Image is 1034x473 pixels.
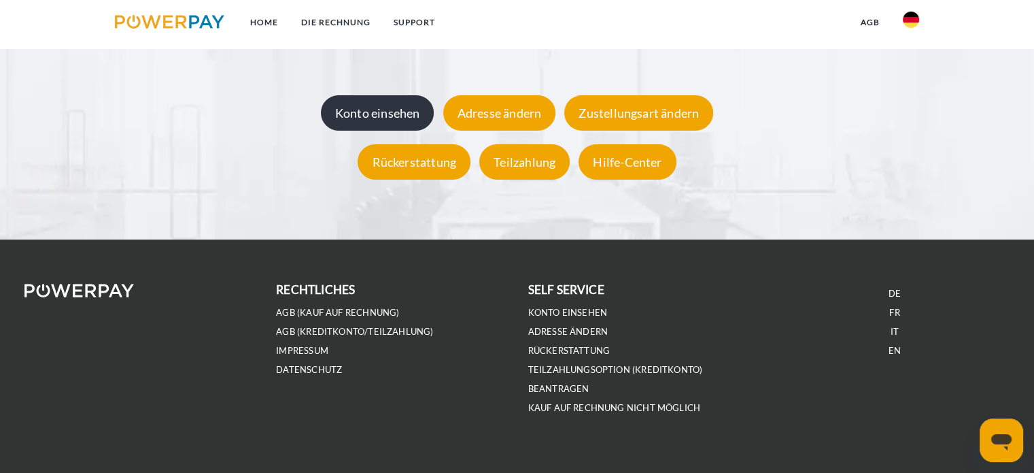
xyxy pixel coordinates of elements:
[321,96,434,131] div: Konto einsehen
[440,106,559,121] a: Adresse ändern
[528,307,608,319] a: Konto einsehen
[903,12,919,28] img: de
[290,10,382,35] a: DIE RECHNUNG
[276,345,328,357] a: IMPRESSUM
[479,145,570,180] div: Teilzahlung
[528,326,608,338] a: Adresse ändern
[382,10,447,35] a: SUPPORT
[849,10,891,35] a: agb
[528,402,701,414] a: Kauf auf Rechnung nicht möglich
[528,282,604,297] b: self service
[980,419,1023,462] iframe: Schaltfläche zum Öffnen des Messaging-Fensters
[575,155,679,170] a: Hilfe-Center
[354,155,474,170] a: Rückerstattung
[115,15,224,29] img: logo-powerpay.svg
[579,145,676,180] div: Hilfe-Center
[889,288,901,299] a: DE
[528,364,703,395] a: Teilzahlungsoption (KREDITKONTO) beantragen
[239,10,290,35] a: Home
[889,345,901,357] a: EN
[276,307,399,319] a: AGB (Kauf auf Rechnung)
[24,284,134,297] img: logo-powerpay-white.svg
[443,96,556,131] div: Adresse ändern
[889,307,899,319] a: FR
[891,326,899,338] a: IT
[276,364,342,376] a: DATENSCHUTZ
[276,326,433,338] a: AGB (Kreditkonto/Teilzahlung)
[564,96,713,131] div: Zustellungsart ändern
[476,155,573,170] a: Teilzahlung
[358,145,470,180] div: Rückerstattung
[276,282,355,297] b: rechtliches
[561,106,717,121] a: Zustellungsart ändern
[317,106,438,121] a: Konto einsehen
[528,345,610,357] a: Rückerstattung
